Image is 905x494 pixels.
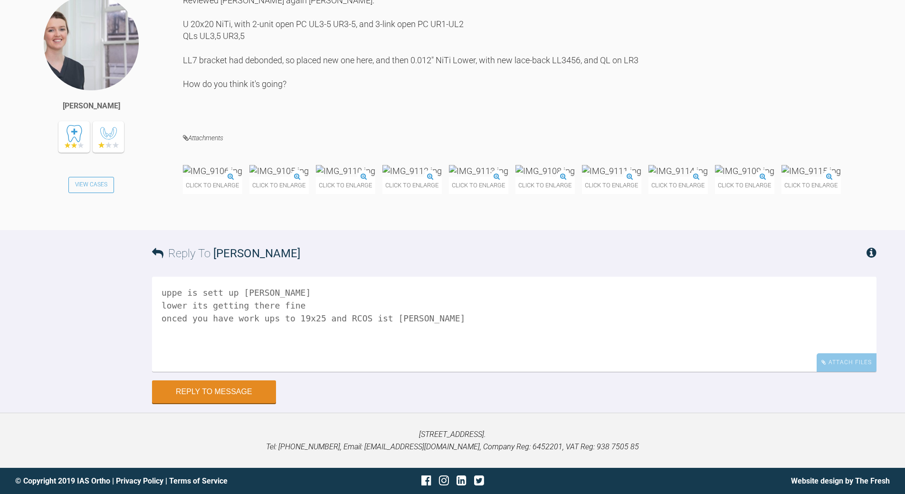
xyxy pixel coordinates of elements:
[449,165,508,177] img: IMG_9113.jpg
[791,476,890,485] a: Website design by The Fresh
[63,100,120,112] div: [PERSON_NAME]
[715,165,774,177] img: IMG_9109.jpg
[316,165,375,177] img: IMG_9110.jpg
[781,177,841,194] span: Click to enlarge
[715,177,774,194] span: Click to enlarge
[183,177,242,194] span: Click to enlarge
[152,244,300,262] h3: Reply To
[382,165,442,177] img: IMG_9112.jpg
[169,476,228,485] a: Terms of Service
[15,475,307,487] div: © Copyright 2019 IAS Ortho | |
[582,165,641,177] img: IMG_9111.jpg
[249,165,309,177] img: IMG_9105.jpg
[582,177,641,194] span: Click to enlarge
[781,165,841,177] img: IMG_9115.jpg
[515,177,575,194] span: Click to enlarge
[15,428,890,453] p: [STREET_ADDRESS]. Tel: [PHONE_NUMBER], Email: [EMAIL_ADDRESS][DOMAIN_NAME], Company Reg: 6452201,...
[183,165,242,177] img: IMG_9106.jpg
[648,165,708,177] img: IMG_9114.jpg
[648,177,708,194] span: Click to enlarge
[213,247,300,260] span: [PERSON_NAME]
[316,177,375,194] span: Click to enlarge
[249,177,309,194] span: Click to enlarge
[817,353,876,372] div: Attach Files
[382,177,442,194] span: Click to enlarge
[68,177,114,193] a: View Cases
[116,476,163,485] a: Privacy Policy
[183,132,877,144] h4: Attachments
[152,380,276,403] button: Reply to Message
[449,177,508,194] span: Click to enlarge
[515,165,575,177] img: IMG_9108.jpg
[152,277,876,372] textarea: uppe is sett up [PERSON_NAME] lower its getting there fine onced you have work ups to 19x25 and R...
